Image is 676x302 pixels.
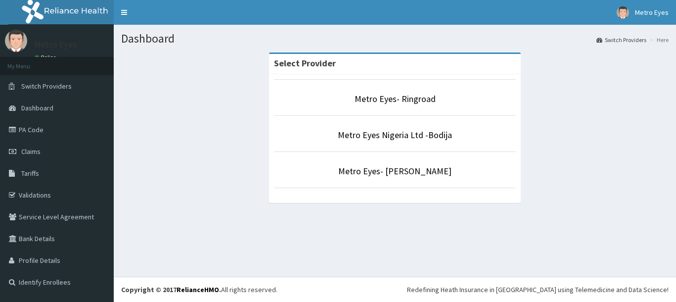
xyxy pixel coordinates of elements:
[338,165,451,177] a: Metro Eyes- [PERSON_NAME]
[35,40,77,49] p: Metro Eyes
[21,169,39,178] span: Tariffs
[274,57,336,69] strong: Select Provider
[21,103,53,112] span: Dashboard
[21,82,72,91] span: Switch Providers
[407,285,669,295] div: Redefining Heath Insurance in [GEOGRAPHIC_DATA] using Telemedicine and Data Science!
[635,8,669,17] span: Metro Eyes
[596,36,646,44] a: Switch Providers
[121,285,221,294] strong: Copyright © 2017 .
[35,54,58,61] a: Online
[21,147,41,156] span: Claims
[355,93,436,104] a: Metro Eyes- Ringroad
[647,36,669,44] li: Here
[5,30,27,52] img: User Image
[617,6,629,19] img: User Image
[177,285,219,294] a: RelianceHMO
[114,277,676,302] footer: All rights reserved.
[338,129,452,141] a: Metro Eyes Nigeria Ltd -Bodija
[121,32,669,45] h1: Dashboard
